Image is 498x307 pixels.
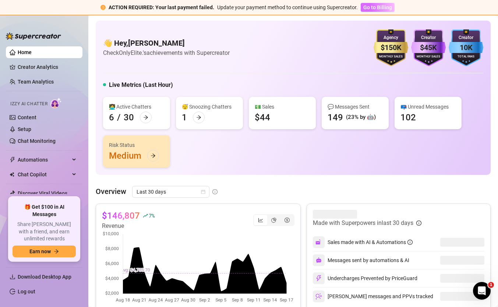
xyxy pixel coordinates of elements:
span: dollar-circle [285,218,290,223]
div: $150K [374,42,408,53]
span: 7 % [149,212,154,219]
span: Chat Copilot [18,169,70,180]
span: Download Desktop App [18,274,71,280]
button: Earn nowarrow-right [13,246,76,257]
div: 📪 Unread Messages [400,103,456,111]
article: Overview [96,186,126,197]
img: svg%3e [315,293,322,300]
div: 1 [182,112,187,123]
div: 6 [109,112,114,123]
div: 10K [449,42,483,53]
div: 30 [124,112,134,123]
div: Monthly Sales [374,54,408,59]
span: Izzy AI Chatter [10,100,47,107]
span: info-circle [407,240,413,245]
a: Team Analytics [18,79,54,85]
div: segmented control [253,214,294,226]
span: Last 30 days [137,186,205,197]
span: 1 [488,282,494,288]
a: Creator Analytics [18,61,77,73]
div: (23% by 🤖) [346,113,376,122]
span: pie-chart [271,218,276,223]
div: Risk Status [109,141,164,149]
article: $146,807 [102,210,140,222]
span: line-chart [258,218,263,223]
span: Automations [18,154,70,166]
div: Undercharges Prevented by PriceGuard [313,272,417,284]
div: Sales made with AI & Automations [328,238,413,246]
span: rise [143,213,148,218]
a: Setup [18,126,31,132]
img: blue-badge-DgoSNQY1.svg [449,29,483,66]
img: AI Chatter [50,98,62,108]
a: Go to Billing [361,4,395,10]
span: Go to Billing [363,4,392,10]
img: Chat Copilot [10,172,14,177]
span: download [10,274,15,280]
img: logo-BBDzfeDw.svg [6,32,61,40]
div: $45K [411,42,446,53]
span: calendar [201,190,205,194]
span: arrow-right [151,153,156,158]
div: [PERSON_NAME] messages and PPVs tracked [313,290,433,302]
div: 149 [328,112,343,123]
span: arrow-right [54,249,59,254]
span: info-circle [416,220,421,226]
img: svg%3e [315,275,322,282]
span: 🎁 Get $100 in AI Messages [13,204,76,218]
img: gold-badge-CigiZidd.svg [374,29,408,66]
span: Share [PERSON_NAME] with a friend, and earn unlimited rewards [13,221,76,243]
a: Log out [18,289,35,294]
img: purple-badge-B9DA21FR.svg [411,29,446,66]
span: info-circle [212,189,218,194]
div: Creator [411,34,446,41]
a: Content [18,114,36,120]
strong: ACTION REQUIRED: Your last payment failed. [109,4,214,10]
div: $44 [255,112,270,123]
img: svg%3e [316,257,322,263]
iframe: Intercom live chat [473,282,491,300]
span: arrow-right [143,115,148,120]
a: Chat Monitoring [18,138,56,144]
span: exclamation-circle [100,5,106,10]
a: Home [18,49,32,55]
div: Messages sent by automations & AI [313,254,409,266]
span: thunderbolt [10,157,15,163]
span: Earn now [29,248,51,254]
div: Agency [374,34,408,41]
div: 😴 Snoozing Chatters [182,103,237,111]
h5: Live Metrics (Last Hour) [109,81,173,89]
img: svg%3e [315,239,322,246]
div: 102 [400,112,416,123]
div: 💬 Messages Sent [328,103,383,111]
span: Update your payment method to continue using Supercreator. [217,4,358,10]
article: Check OnlyElite.'s achievements with Supercreator [103,48,230,57]
span: arrow-right [196,115,201,120]
h4: 👋 Hey, [PERSON_NAME] [103,38,230,48]
div: Creator [449,34,483,41]
div: Total Fans [449,54,483,59]
div: 💵 Sales [255,103,310,111]
a: Discover Viral Videos [18,190,67,196]
div: Monthly Sales [411,54,446,59]
article: Revenue [102,222,154,230]
article: Made with Superpowers in last 30 days [313,219,413,227]
div: 👩‍💻 Active Chatters [109,103,164,111]
button: Go to Billing [361,3,395,12]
